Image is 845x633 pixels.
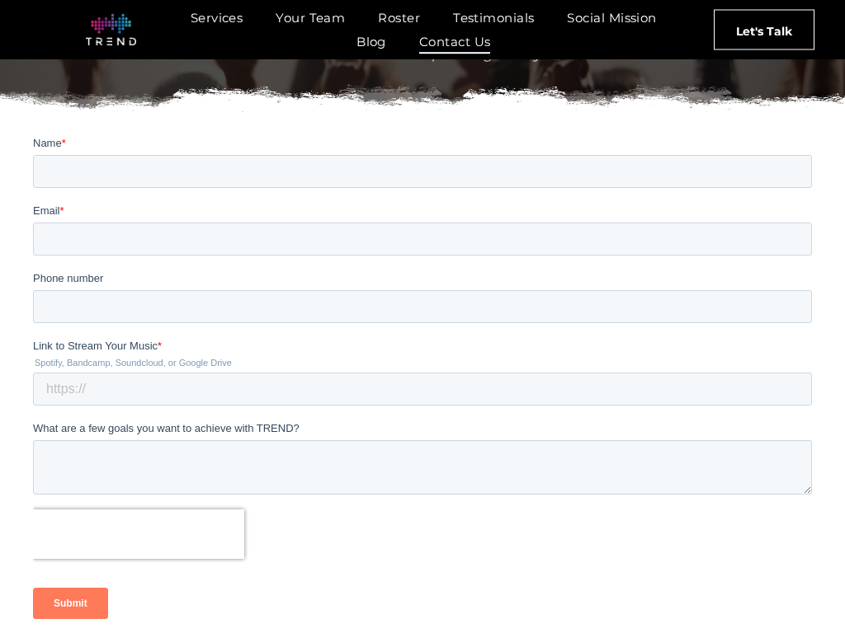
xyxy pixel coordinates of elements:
[437,6,550,30] a: Testimonials
[174,6,260,30] a: Services
[340,30,403,54] a: Blog
[550,6,673,30] a: Social Mission
[548,442,845,633] iframe: Chat Widget
[86,14,137,45] img: logo
[714,9,814,49] a: Let's Talk
[33,135,812,633] iframe: Form 0
[403,30,507,54] a: Contact Us
[259,6,361,30] a: Your Team
[736,10,792,51] span: Let's Talk
[361,6,437,30] a: Roster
